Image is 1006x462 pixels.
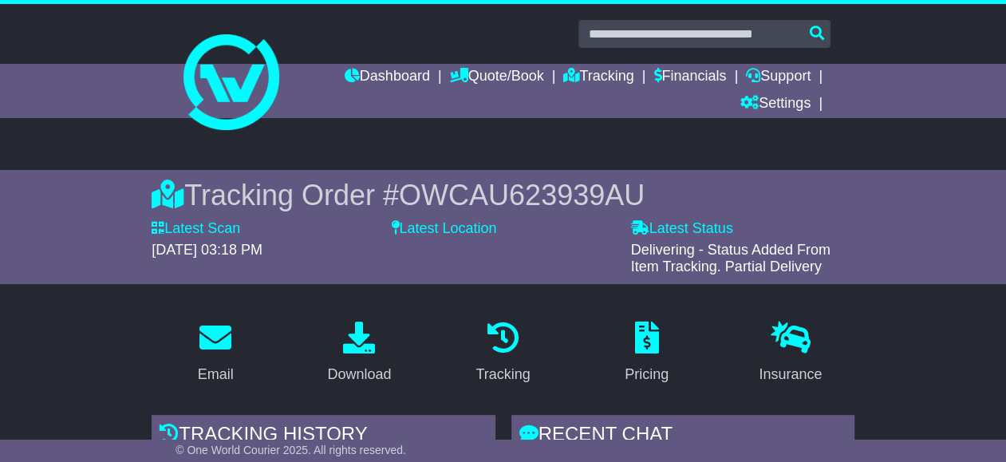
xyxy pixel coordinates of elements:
label: Latest Scan [152,220,240,238]
span: © One World Courier 2025. All rights reserved. [176,444,406,456]
a: Pricing [614,316,679,391]
a: Download [317,316,401,391]
label: Latest Status [631,220,733,238]
span: [DATE] 03:18 PM [152,242,262,258]
a: Tracking [465,316,540,391]
label: Latest Location [391,220,496,238]
div: Insurance [759,364,822,385]
a: Tracking [563,64,633,91]
div: Tracking history [152,415,495,458]
div: RECENT CHAT [511,415,854,458]
div: Tracking [475,364,530,385]
div: Tracking Order # [152,178,854,212]
div: Download [327,364,391,385]
div: Pricing [625,364,669,385]
div: Email [198,364,234,385]
a: Support [746,64,811,91]
span: OWCAU623939AU [399,179,645,211]
span: Delivering - Status Added From Item Tracking. Partial Delivery [631,242,830,275]
a: Dashboard [345,64,430,91]
a: Email [187,316,244,391]
a: Settings [740,91,811,118]
a: Financials [653,64,726,91]
a: Insurance [748,316,832,391]
a: Quote/Book [450,64,544,91]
